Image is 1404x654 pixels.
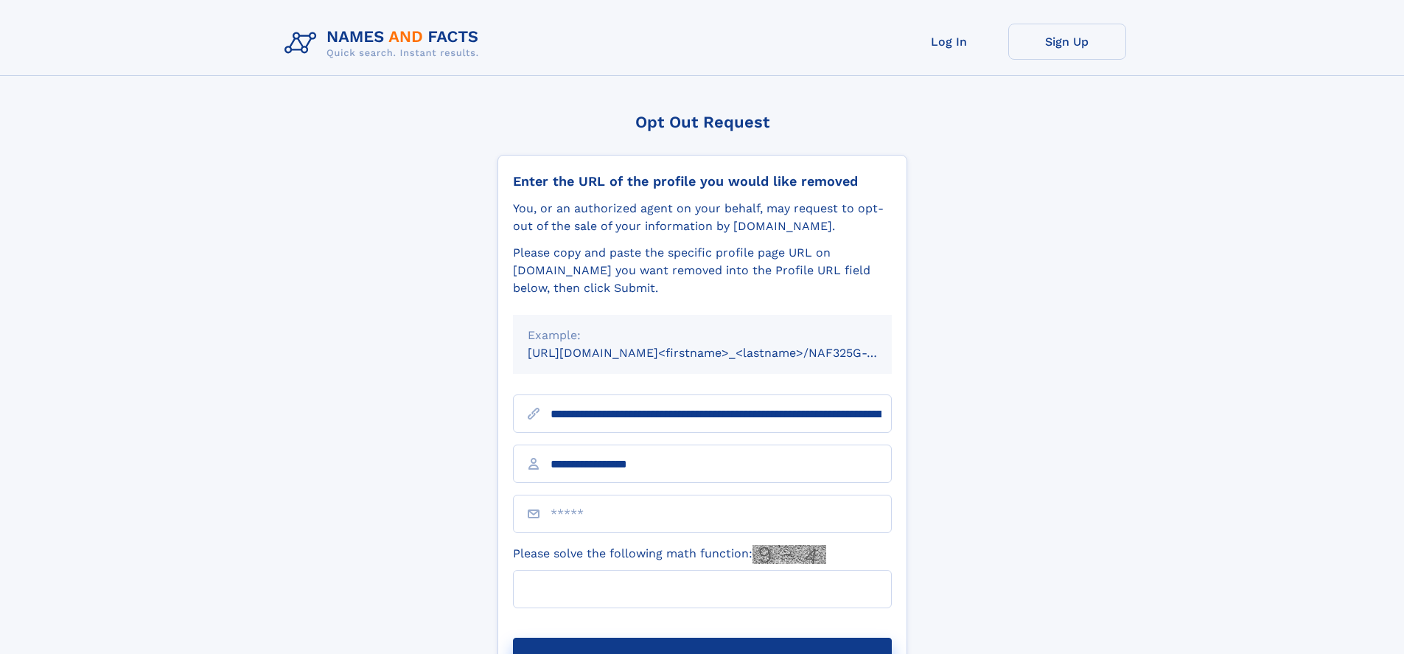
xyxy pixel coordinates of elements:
small: [URL][DOMAIN_NAME]<firstname>_<lastname>/NAF325G-xxxxxxxx [528,346,920,360]
label: Please solve the following math function: [513,545,826,564]
a: Log In [890,24,1008,60]
div: Opt Out Request [497,113,907,131]
div: Example: [528,327,877,344]
div: Enter the URL of the profile you would like removed [513,173,892,189]
img: Logo Names and Facts [279,24,491,63]
div: You, or an authorized agent on your behalf, may request to opt-out of the sale of your informatio... [513,200,892,235]
div: Please copy and paste the specific profile page URL on [DOMAIN_NAME] you want removed into the Pr... [513,244,892,297]
a: Sign Up [1008,24,1126,60]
